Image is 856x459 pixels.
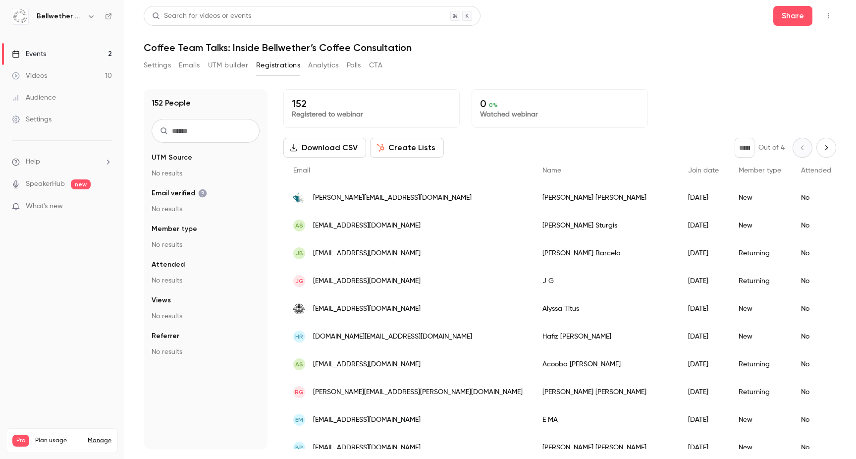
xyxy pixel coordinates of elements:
button: UTM builder [208,57,248,73]
span: [DOMAIN_NAME][EMAIL_ADDRESS][DOMAIN_NAME] [313,332,472,342]
p: No results [152,276,260,286]
span: JG [295,277,304,286]
span: Email [293,167,310,174]
button: Settings [144,57,171,73]
button: Create Lists [370,138,444,158]
div: Search for videos or events [152,11,251,21]
div: [PERSON_NAME] Sturgis [533,212,678,239]
img: Bellwether Coffee [12,8,28,24]
button: Emails [179,57,200,73]
span: [PERSON_NAME][EMAIL_ADDRESS][PERSON_NAME][DOMAIN_NAME] [313,387,523,398]
span: What's new [26,201,63,212]
span: new [71,179,91,189]
span: [PERSON_NAME][EMAIL_ADDRESS][DOMAIN_NAME] [313,193,472,203]
span: BP [295,443,303,452]
span: Referrer [152,331,179,341]
p: Watched webinar [480,110,640,119]
a: SpeakerHub [26,179,65,189]
div: Returning [729,239,791,267]
div: Events [12,49,46,59]
a: Manage [88,437,111,445]
h1: Coffee Team Talks: Inside Bellwether’s Coffee Consultation [144,42,836,54]
span: Join date [688,167,719,174]
span: [EMAIL_ADDRESS][DOMAIN_NAME] [313,415,421,425]
div: Settings [12,115,52,124]
span: Views [152,295,171,305]
div: [DATE] [678,323,729,350]
span: Attended [152,260,185,270]
div: [PERSON_NAME] Barcelo [533,239,678,267]
div: Returning [729,267,791,295]
span: EM [295,415,303,424]
p: No results [152,204,260,214]
p: Registered to webinar [292,110,451,119]
span: UTM Source [152,153,192,163]
p: No results [152,311,260,321]
button: Registrations [256,57,300,73]
span: Pro [12,435,29,447]
span: [EMAIL_ADDRESS][DOMAIN_NAME] [313,276,421,287]
img: sugarandthread.com [293,303,305,314]
p: No results [152,347,260,357]
div: New [729,295,791,323]
button: Analytics [308,57,339,73]
span: Email verified [152,188,207,198]
span: [EMAIL_ADDRESS][DOMAIN_NAME] [313,248,421,259]
div: No [791,350,841,378]
img: newjerseycoffeeschool.com [293,192,305,204]
h6: Bellwether Coffee [37,11,83,21]
div: [DATE] [678,295,729,323]
div: New [729,323,791,350]
span: RG [295,388,304,397]
div: E MA [533,406,678,434]
div: [DATE] [678,239,729,267]
span: Plan usage [35,437,82,445]
button: Download CSV [283,138,366,158]
div: [PERSON_NAME] [PERSON_NAME] [533,378,678,406]
span: AS [295,221,303,230]
div: No [791,267,841,295]
div: [DATE] [678,378,729,406]
span: [EMAIL_ADDRESS][DOMAIN_NAME] [313,304,421,314]
div: No [791,239,841,267]
button: Next page [816,138,836,158]
section: facet-groups [152,153,260,357]
div: [DATE] [678,406,729,434]
p: Out of 4 [758,143,785,153]
span: Member type [152,224,197,234]
div: No [791,295,841,323]
div: Returning [729,350,791,378]
div: [DATE] [678,184,729,212]
div: New [729,406,791,434]
div: Videos [12,71,47,81]
span: JB [296,249,303,258]
li: help-dropdown-opener [12,157,112,167]
div: No [791,323,841,350]
div: [DATE] [678,212,729,239]
p: 152 [292,98,451,110]
h1: 152 People [152,97,191,109]
span: [EMAIL_ADDRESS][DOMAIN_NAME] [313,443,421,453]
div: Audience [12,93,56,103]
span: [EMAIL_ADDRESS][DOMAIN_NAME] [313,221,421,231]
p: No results [152,169,260,178]
div: Alyssa Titus [533,295,678,323]
div: No [791,212,841,239]
div: New [729,184,791,212]
span: [EMAIL_ADDRESS][DOMAIN_NAME] [313,359,421,370]
span: 0 % [489,102,498,109]
div: No [791,378,841,406]
div: No [791,406,841,434]
div: New [729,212,791,239]
p: 0 [480,98,640,110]
button: Share [773,6,812,26]
button: CTA [369,57,382,73]
span: Name [542,167,561,174]
span: Member type [739,167,781,174]
span: AS [295,360,303,369]
p: No results [152,240,260,250]
div: J G [533,267,678,295]
div: Acooba [PERSON_NAME] [533,350,678,378]
div: [PERSON_NAME] [PERSON_NAME] [533,184,678,212]
div: Returning [729,378,791,406]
